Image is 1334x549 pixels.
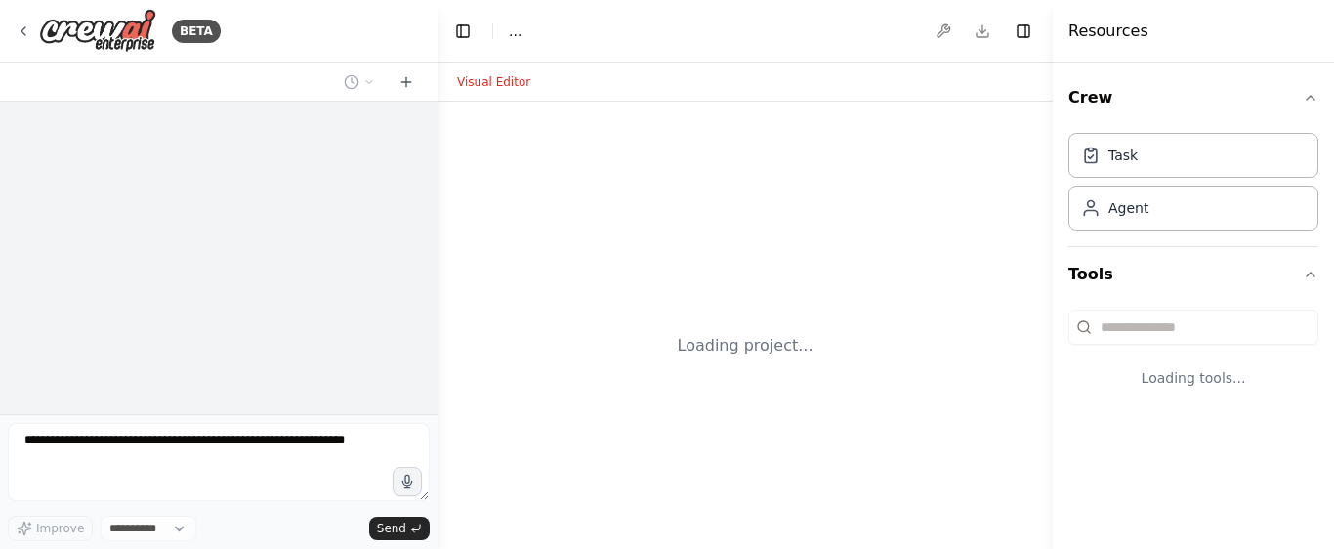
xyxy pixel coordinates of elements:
div: Task [1108,146,1138,165]
button: Crew [1068,70,1318,125]
div: Loading tools... [1068,353,1318,403]
button: Send [369,517,430,540]
button: Start a new chat [391,70,422,94]
div: Tools [1068,302,1318,419]
div: Loading project... [678,334,813,358]
nav: breadcrumb [509,21,521,41]
button: Click to speak your automation idea [393,467,422,496]
div: BETA [172,20,221,43]
img: Logo [39,9,156,53]
button: Visual Editor [445,70,542,94]
button: Hide left sidebar [449,18,477,45]
button: Switch to previous chat [336,70,383,94]
button: Hide right sidebar [1010,18,1037,45]
h4: Resources [1068,20,1148,43]
div: Crew [1068,125,1318,246]
button: Improve [8,516,93,541]
div: Agent [1108,198,1148,218]
span: Improve [36,521,84,536]
span: Send [377,521,406,536]
button: Tools [1068,247,1318,302]
span: ... [509,21,521,41]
